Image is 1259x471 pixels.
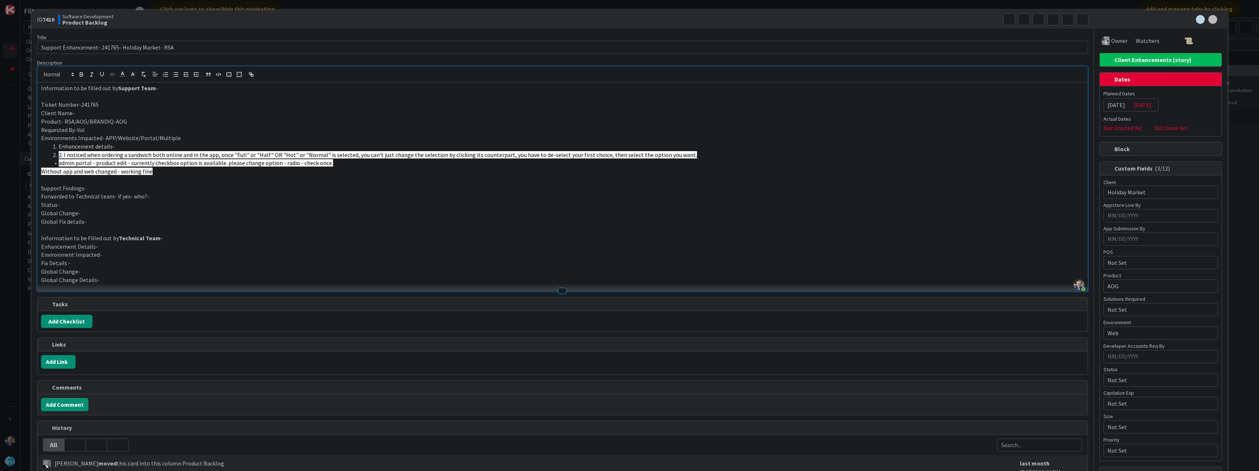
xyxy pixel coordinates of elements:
span: [DATE] [1107,101,1125,109]
span: Dates [1114,75,1208,84]
span: 2. I noticed when ordering a sandwich both online and in the app, once "Full" or "Half" OR "Hot" ... [59,151,697,158]
span: Not Done Yet [1154,124,1187,132]
p: Information to be Filled out by - [41,234,1084,242]
div: Developer Accounts Req By [1103,343,1218,348]
p: Support Findings- [41,184,1084,193]
span: Client Enhancements (story) [1114,55,1208,64]
p: Environments Impacted- APP/Website/Portal/Multiple [41,134,1084,142]
span: Not Started Yet [1103,124,1142,132]
p: Global Change Details- [41,276,1084,284]
span: Not Set [1107,399,1211,408]
span: ( 3/12 ) [1155,165,1170,172]
div: Product [1103,273,1218,278]
p: Product- RSA/AOG/BRANDIQ-AOG [41,117,1084,126]
b: moved [98,460,117,467]
div: All [43,439,65,451]
p: Global Change- [41,267,1084,276]
button: Add Checklist [41,315,92,328]
span: Actual Dates [1103,115,1218,123]
span: [PERSON_NAME] this card into this column Product Backlog [55,459,224,468]
div: Size [1103,414,1218,419]
div: Capitalize Exp [1103,390,1218,395]
span: History [52,423,1074,432]
span: Not Set [1107,258,1211,267]
img: KS [1101,36,1110,45]
span: Tasks [52,300,1074,308]
p: Information to be filled out by - [41,84,1084,92]
strong: Support Team [118,84,156,92]
span: Software Development [62,14,113,19]
div: Appstore Live By [1103,202,1218,208]
p: Fix Details - [41,259,1084,267]
div: Environment [1103,320,1218,325]
button: Add Link [41,355,76,369]
button: Add Comment [41,398,88,411]
span: Not Set [1107,305,1211,314]
span: [DATE] [1134,101,1152,109]
strong: Technical Team [119,234,161,242]
p: Ticket Number-241765 [41,101,1084,109]
span: Owner [1111,36,1128,45]
p: Global Change- [41,209,1084,218]
span: Not Set [1107,422,1207,432]
span: Custom Fields [1114,164,1208,173]
div: POS [1103,249,1218,255]
b: 7410 [43,16,54,23]
p: Forwarded to Technical team- if yes- who?- [41,192,1084,201]
span: Not Set [1107,445,1207,456]
div: Priority [1103,437,1218,442]
span: Web [1107,329,1211,337]
input: MM/DD/YYYY [1107,233,1214,245]
span: Watchers [1136,36,1160,45]
div: Status [1103,367,1218,372]
li: Enhancement details- [50,142,1084,151]
b: Product Backlog [62,19,113,25]
p: Client Name- [41,109,1084,117]
span: Without app and web changed - working fine [41,168,153,175]
p: Global Fix details- [41,218,1084,226]
b: last month [1020,460,1050,467]
input: type card name here... [37,41,1088,54]
span: admin portal - product edit - currently checkbox option is available. please change option - radi... [59,159,333,167]
label: Title [37,34,47,41]
span: Links [52,340,1074,349]
span: Block [1114,145,1208,153]
span: Not Set [1107,375,1207,385]
div: App Submission By [1103,226,1218,231]
p: Requested By-Val [41,126,1084,134]
span: Comments [52,383,1074,392]
input: MM/DD/YYYY [1107,350,1214,363]
input: Search... [997,438,1082,452]
span: Description [37,59,62,66]
img: RA [43,460,51,468]
label: Client [1103,179,1116,186]
p: Environment Impacted- [41,251,1084,259]
input: MM/DD/YYYY [1107,209,1214,222]
p: Enhancement Details- [41,242,1084,251]
span: Planned Dates [1103,90,1218,98]
div: Solutions Required [1103,296,1218,302]
img: dsmZLUnTuYFdi5hULXkO8aZPw2wmkwfK.jpg [1074,280,1084,290]
p: Status- [41,201,1084,209]
span: AOG [1107,282,1211,291]
span: ID [37,15,54,24]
